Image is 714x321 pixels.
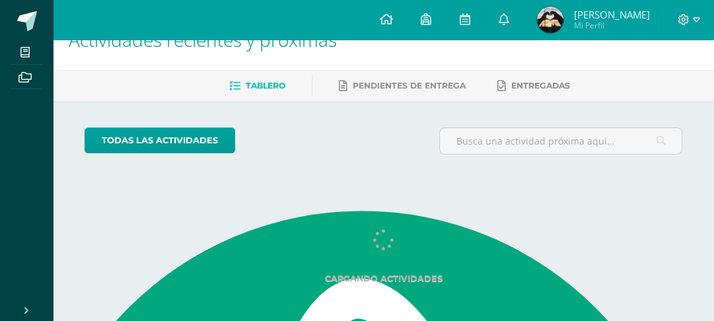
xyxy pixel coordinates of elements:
[511,81,570,90] span: Entregadas
[85,273,682,283] label: Cargando actividades
[440,128,682,154] input: Busca una actividad próxima aquí...
[573,20,649,31] span: Mi Perfil
[339,75,466,96] a: Pendientes de entrega
[497,75,570,96] a: Entregadas
[537,7,563,33] img: 4ea8fb364abb125817f33d6eda6a7c25.png
[69,27,337,52] span: Actividades recientes y próximas
[85,127,235,153] a: todas las Actividades
[573,8,649,21] span: [PERSON_NAME]
[246,81,285,90] span: Tablero
[229,75,285,96] a: Tablero
[353,81,466,90] span: Pendientes de entrega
